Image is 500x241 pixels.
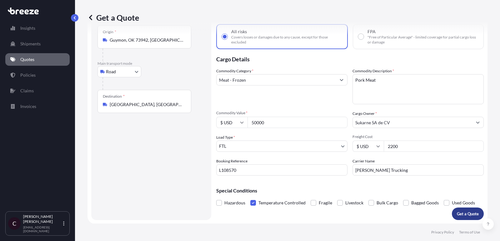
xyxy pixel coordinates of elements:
[319,198,332,208] span: Fragile
[103,94,125,99] div: Destination
[219,143,226,149] span: FTL
[110,101,183,108] input: Destination
[224,198,245,208] span: Hazardous
[20,88,34,94] p: Claims
[352,134,484,139] span: Freight Cost
[110,37,183,43] input: Origin
[216,158,247,164] label: Booking Reference
[216,110,347,115] span: Commodity Value
[5,22,70,34] a: Insights
[345,198,363,208] span: Livestock
[20,72,36,78] p: Policies
[457,211,479,217] p: Get a Quote
[106,69,116,75] span: Road
[231,35,342,45] span: Covers losses or damages due to any cause, except for those excluded
[23,214,62,224] p: [PERSON_NAME] [PERSON_NAME]
[352,164,484,176] input: Enter name
[97,66,141,77] button: Select transport
[247,117,347,128] input: Type amount
[258,198,306,208] span: Temperature Controlled
[5,53,70,66] a: Quotes
[377,198,398,208] span: Bulk Cargo
[216,164,347,176] input: Your internal reference
[5,38,70,50] a: Shipments
[5,69,70,81] a: Policies
[367,35,478,45] span: "Free of Particular Average" - limited coverage for partial cargo loss or damage
[216,141,347,152] button: FTL
[216,188,484,193] p: Special Conditions
[5,85,70,97] a: Claims
[97,61,205,66] p: Main transport mode
[87,13,139,23] p: Get a Quote
[336,74,347,85] button: Show suggestions
[216,49,484,68] p: Cargo Details
[352,74,484,104] textarea: Pork Meat
[472,117,483,128] button: Show suggestions
[222,34,227,39] input: All risksCovers losses or damages due to any cause, except for those excluded
[217,74,336,85] input: Select a commodity type
[352,158,375,164] label: Carrier Name
[411,198,439,208] span: Bagged Goods
[352,110,377,117] label: Cargo Owner
[384,141,484,152] input: Enter amount
[358,34,364,39] input: FPA"Free of Particular Average" - limited coverage for partial cargo loss or damage
[353,117,472,128] input: Full name
[20,103,36,110] p: Invoices
[12,220,16,227] span: C
[452,198,475,208] span: Used Goods
[431,230,454,235] a: Privacy Policy
[20,25,35,31] p: Insights
[23,225,62,233] p: [EMAIL_ADDRESS][DOMAIN_NAME]
[20,56,34,63] p: Quotes
[352,68,394,74] label: Commodity Description
[216,134,235,141] span: Load Type
[5,100,70,113] a: Invoices
[20,41,41,47] p: Shipments
[452,208,484,220] button: Get a Quote
[216,68,253,74] label: Commodity Category
[459,230,480,235] a: Terms of Use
